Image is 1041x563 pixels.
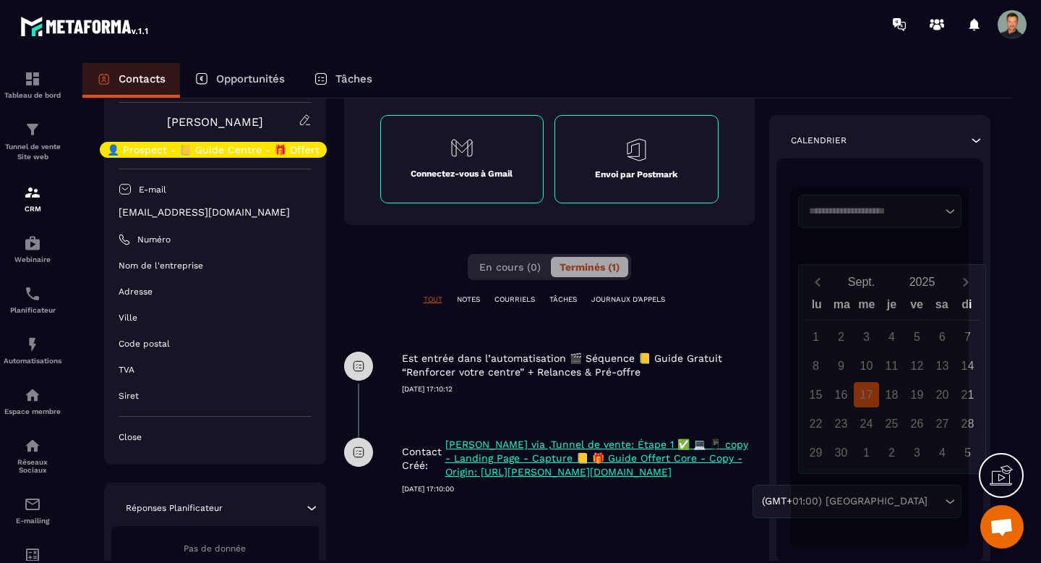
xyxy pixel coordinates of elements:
p: Siret [119,390,139,402]
div: Calendar wrapper [805,295,980,465]
span: Terminés (1) [560,261,620,273]
img: logo [20,13,150,39]
p: Opportunités [216,72,285,85]
p: Contact Créé: [402,445,442,473]
p: Ville [119,312,137,323]
p: CRM [4,205,61,213]
p: Envoi par Postmark [595,169,677,180]
p: 👤 Prospect - 📒 Guide Centre - 🎁 Offert [107,145,320,155]
p: NOTES [457,295,480,305]
a: social-networksocial-networkRéseaux Sociaux [4,426,61,485]
p: Contacts [119,72,166,85]
p: Calendrier [791,135,847,146]
a: [PERSON_NAME] [167,115,263,129]
div: Search for option [753,485,961,518]
p: Automatisations [4,357,61,365]
span: Pas de donnée [184,543,246,554]
p: Code postal [119,338,170,350]
p: TVA [119,364,134,376]
img: formation [24,70,41,88]
p: JOURNAUX D'APPELS [591,295,665,305]
p: E-mail [139,184,166,195]
button: En cours (0) [471,257,549,277]
p: TÂCHES [549,295,577,305]
img: automations [24,234,41,252]
p: Espace membre [4,407,61,415]
p: Connectez-vous à Gmail [411,168,513,179]
a: formationformationCRM [4,173,61,224]
p: Tableau de bord [4,91,61,99]
div: Calendar days [805,324,980,465]
p: Adresse [119,286,153,297]
p: Planificateur [4,306,61,314]
p: Tunnel de vente Site web [4,142,61,162]
span: (GMT+01:00) [GEOGRAPHIC_DATA] [758,494,930,509]
img: email [24,496,41,513]
p: Réponses Planificateur [126,502,223,514]
p: [PERSON_NAME] via ,Tunnel de vente: Étape 1 ✅ 💻 📱 copy - Landing Page - Capture 📒 🎁 Guide Offert ... [445,438,751,479]
img: automations [24,386,41,404]
p: Nom de l'entreprise [119,260,203,271]
p: Close [119,431,312,443]
p: [EMAIL_ADDRESS][DOMAIN_NAME] [119,206,312,219]
a: Opportunités [180,63,299,98]
button: Terminés (1) [551,257,628,277]
p: Tâches [335,72,372,85]
a: formationformationTableau de bord [4,59,61,110]
p: [DATE] 17:10:00 [402,484,755,494]
a: Contacts [82,63,180,98]
img: automations [24,336,41,353]
a: automationsautomationsAutomatisations [4,325,61,376]
p: Numéro [137,234,171,245]
p: TOUT [424,295,442,305]
a: automationsautomationsWebinaire [4,224,61,274]
img: formation [24,121,41,138]
a: Tâches [299,63,387,98]
img: scheduler [24,285,41,302]
span: En cours (0) [479,261,541,273]
img: social-network [24,437,41,454]
img: formation [24,184,41,201]
p: COURRIELS [494,295,535,305]
p: Est entrée dans l’automatisation 🎬 Séquence 📒 Guide Gratuit “Renforcer votre centre” + Relances &... [402,352,751,379]
a: automationsautomationsEspace membre [4,376,61,426]
p: E-mailing [4,517,61,525]
p: Webinaire [4,255,61,263]
a: schedulerschedulerPlanificateur [4,274,61,325]
p: Réseaux Sociaux [4,458,61,474]
a: emailemailE-mailing [4,485,61,536]
a: formationformationTunnel de vente Site web [4,110,61,173]
p: [DATE] 17:10:12 [402,384,755,394]
div: Ouvrir le chat [980,505,1024,549]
